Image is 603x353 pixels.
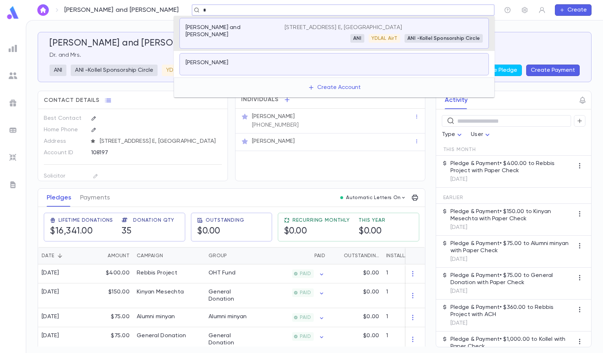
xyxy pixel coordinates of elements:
[209,269,235,277] div: OHT Fund
[450,240,574,254] p: Pledge & Payment • $75.00 to Alumni minyan with Paper Check
[163,250,174,262] button: Sort
[205,247,259,264] div: Group
[383,327,426,352] div: 1
[442,128,464,142] div: Type
[285,24,402,31] p: [STREET_ADDRESS] E, [GEOGRAPHIC_DATA]
[50,226,93,237] h5: $16,341.00
[122,226,131,237] h5: 35
[473,65,522,76] button: Create Pledge
[137,247,163,264] div: Campaign
[555,4,592,16] button: Create
[44,147,85,159] p: Account ID
[209,247,227,264] div: Group
[344,247,379,264] div: Outstanding
[337,193,409,203] button: Automatic Letters On
[9,44,17,53] img: reports_grey.c525e4749d1bce6a11f5fe2a8de1b229.svg
[450,176,574,183] p: [DATE]
[293,217,350,223] span: Recurring Monthly
[450,272,574,286] p: Pledge & Payment • $75.00 to General Donation with Paper Check
[383,283,426,308] div: 1
[50,52,580,59] p: Dr. and Mrs.
[442,132,455,137] span: Type
[369,36,401,41] span: YDLAL AirT
[363,332,379,339] p: $0.00
[297,271,314,277] span: PAID
[383,308,426,327] div: 1
[133,217,174,223] span: Donation Qty
[42,269,59,277] div: [DATE]
[297,290,314,296] span: PAID
[450,224,574,231] p: [DATE]
[87,264,133,283] div: $400.00
[50,38,212,49] h5: [PERSON_NAME] and [PERSON_NAME]
[445,91,468,109] button: Activity
[383,247,426,264] div: Installments
[47,189,71,207] button: Pledges
[44,170,85,182] p: Solicitor
[383,264,426,283] div: 1
[6,6,20,20] img: logo
[450,256,574,263] p: [DATE]
[162,65,198,76] div: YDLAL AirT
[38,247,87,264] div: Date
[297,334,314,339] span: PAID
[363,269,379,277] p: $0.00
[186,24,276,38] p: [PERSON_NAME] and [PERSON_NAME]
[314,247,325,264] div: Paid
[252,122,299,129] p: [PHONE_NUMBER]
[186,59,228,66] p: [PERSON_NAME]
[9,99,17,107] img: campaigns_grey.99e729a5f7ee94e3726e6486bddda8f1.svg
[44,136,85,147] p: Address
[108,247,130,264] div: Amount
[50,65,66,76] div: ANI
[75,67,153,74] p: ANI -Kollel Sponsorship Circle
[303,250,314,262] button: Sort
[96,250,108,262] button: Sort
[443,147,476,152] span: This Month
[405,36,483,41] span: ANI -Kollel Sponsorship Circle
[87,283,133,308] div: $150.00
[450,336,574,350] p: Pledge & Payment • $1,000.00 to Kollel with Paper Check
[80,189,110,207] button: Payments
[443,195,463,201] span: Earlier
[471,128,492,142] div: User
[44,97,99,104] span: Contact Details
[9,71,17,80] img: students_grey.60c7aba0da46da39d6d829b817ac14fc.svg
[209,332,255,347] div: General Donation
[252,113,295,120] p: [PERSON_NAME]
[9,153,17,162] img: imports_grey.530a8a0e642e233f2baf0ef88e8c9fcb.svg
[133,247,205,264] div: Campaign
[259,247,329,264] div: Paid
[450,304,574,318] p: Pledge & Payment • $360.00 to Rebbis Project with ACH
[209,288,255,303] div: General Donation
[197,226,220,237] h5: $0.00
[54,250,66,262] button: Sort
[9,126,17,135] img: batches_grey.339ca447c9d9533ef1741baa751efc33.svg
[42,332,59,339] div: [DATE]
[350,36,364,41] span: ANI
[359,217,385,223] span: This Year
[297,315,314,320] span: PAID
[87,308,133,327] div: $75.00
[97,138,223,145] span: [STREET_ADDRESS] E, [GEOGRAPHIC_DATA]
[471,132,483,137] span: User
[166,67,194,74] p: YDLAL AirT
[137,332,186,339] div: General Donation
[227,250,238,262] button: Sort
[241,96,279,103] span: Individuals
[386,247,411,264] div: Installments
[359,226,382,237] h5: $0.00
[44,113,85,124] p: Best Contact
[91,147,194,158] div: 108197
[450,320,574,327] p: [DATE]
[59,217,113,223] span: Lifetime Donations
[64,6,179,14] p: [PERSON_NAME] and [PERSON_NAME]
[284,226,307,237] h5: $0.00
[71,65,158,76] div: ANI -Kollel Sponsorship Circle
[39,7,47,13] img: home_white.a664292cf8c1dea59945f0da9f25487c.svg
[87,327,133,352] div: $75.00
[363,288,379,296] p: $0.00
[332,250,344,262] button: Sort
[450,288,574,295] p: [DATE]
[329,247,383,264] div: Outstanding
